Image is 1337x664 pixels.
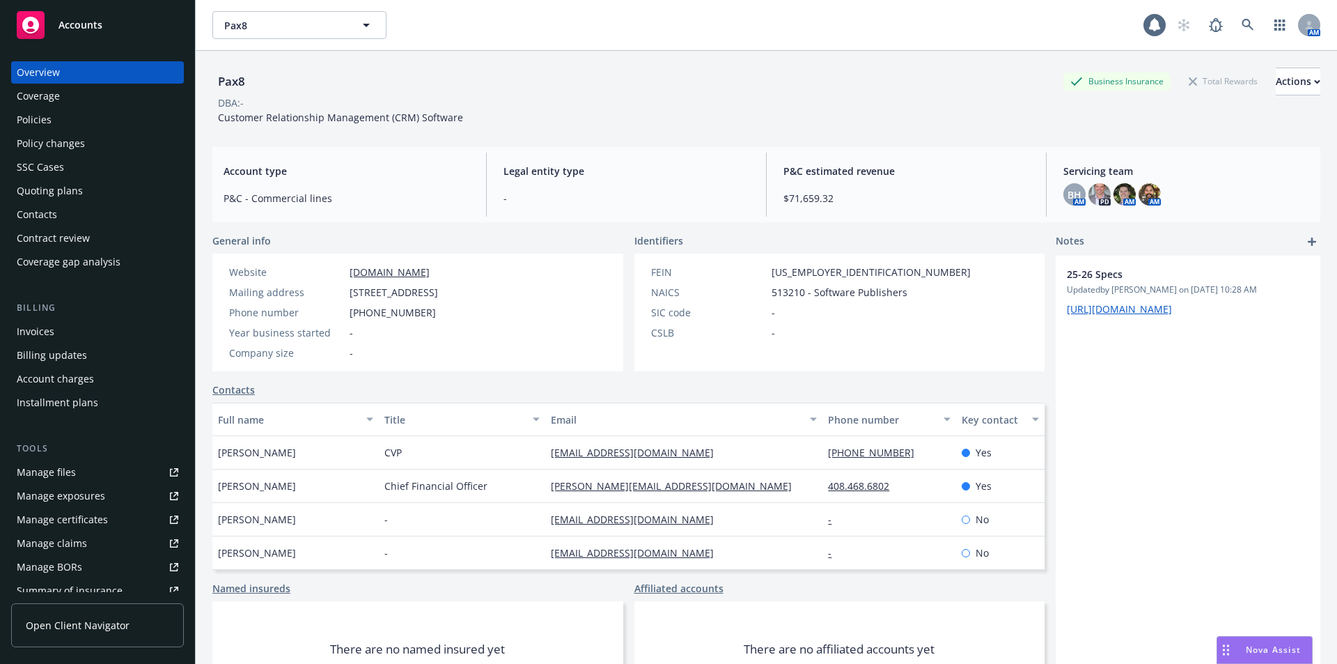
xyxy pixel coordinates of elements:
[11,485,184,507] span: Manage exposures
[651,265,766,279] div: FEIN
[58,20,102,31] span: Accounts
[962,412,1024,427] div: Key contact
[1217,636,1313,664] button: Nova Assist
[551,513,725,526] a: [EMAIL_ADDRESS][DOMAIN_NAME]
[218,512,296,527] span: [PERSON_NAME]
[11,251,184,273] a: Coverage gap analysis
[822,403,955,436] button: Phone number
[956,403,1045,436] button: Key contact
[17,556,82,578] div: Manage BORs
[828,546,843,559] a: -
[1063,72,1171,90] div: Business Insurance
[17,485,105,507] div: Manage exposures
[17,85,60,107] div: Coverage
[1217,637,1235,663] div: Drag to move
[11,61,184,84] a: Overview
[11,368,184,390] a: Account charges
[11,580,184,602] a: Summary of insurance
[1056,233,1084,250] span: Notes
[1202,11,1230,39] a: Report a Bug
[651,325,766,340] div: CSLB
[26,618,130,633] span: Open Client Navigator
[330,641,505,658] span: There are no named insured yet
[17,203,57,226] div: Contacts
[350,265,430,279] a: [DOMAIN_NAME]
[17,392,98,414] div: Installment plans
[218,412,358,427] div: Full name
[1113,183,1136,206] img: photo
[828,513,843,526] a: -
[11,109,184,131] a: Policies
[17,180,83,202] div: Quoting plans
[1182,72,1265,90] div: Total Rewards
[11,203,184,226] a: Contacts
[384,512,388,527] span: -
[17,321,54,343] div: Invoices
[229,285,344,300] div: Mailing address
[11,180,184,202] a: Quoting plans
[1139,183,1161,206] img: photo
[17,532,87,555] div: Manage claims
[1246,644,1301,656] span: Nova Assist
[17,251,120,273] div: Coverage gap analysis
[229,265,344,279] div: Website
[17,509,108,531] div: Manage certificates
[1088,183,1111,206] img: photo
[17,580,123,602] div: Summary of insurance
[17,344,87,366] div: Billing updates
[350,325,353,340] span: -
[1067,302,1172,316] a: [URL][DOMAIN_NAME]
[11,442,184,456] div: Tools
[11,6,184,45] a: Accounts
[1056,256,1320,327] div: 25-26 SpecsUpdatedby [PERSON_NAME] on [DATE] 10:28 AM[URL][DOMAIN_NAME]
[11,556,184,578] a: Manage BORs
[503,191,749,206] span: -
[828,412,935,427] div: Phone number
[212,11,386,39] button: Pax8
[17,368,94,390] div: Account charges
[1063,164,1309,178] span: Servicing team
[634,233,683,248] span: Identifiers
[551,479,803,493] a: [PERSON_NAME][EMAIL_ADDRESS][DOMAIN_NAME]
[1266,11,1294,39] a: Switch app
[1067,267,1273,281] span: 25-26 Specs
[17,109,52,131] div: Policies
[545,403,822,436] button: Email
[350,346,353,360] span: -
[17,156,64,178] div: SSC Cases
[218,445,296,460] span: [PERSON_NAME]
[17,61,60,84] div: Overview
[11,132,184,155] a: Policy changes
[229,325,344,340] div: Year business started
[212,72,251,91] div: Pax8
[11,301,184,315] div: Billing
[11,156,184,178] a: SSC Cases
[11,532,184,555] a: Manage claims
[11,392,184,414] a: Installment plans
[379,403,545,436] button: Title
[350,285,438,300] span: [STREET_ADDRESS]
[384,479,487,493] span: Chief Financial Officer
[772,285,907,300] span: 513210 - Software Publishers
[218,95,244,110] div: DBA: -
[1304,233,1320,250] a: add
[224,18,345,33] span: Pax8
[212,581,290,596] a: Named insureds
[11,321,184,343] a: Invoices
[1276,68,1320,95] button: Actions
[224,164,469,178] span: Account type
[350,305,436,320] span: [PHONE_NUMBER]
[551,446,725,459] a: [EMAIL_ADDRESS][DOMAIN_NAME]
[212,233,271,248] span: General info
[828,479,900,493] a: 408.468.6802
[229,305,344,320] div: Phone number
[976,479,992,493] span: Yes
[551,412,802,427] div: Email
[1170,11,1198,39] a: Start snowing
[783,164,1029,178] span: P&C estimated revenue
[212,383,255,397] a: Contacts
[11,344,184,366] a: Billing updates
[384,445,402,460] span: CVP
[17,461,76,484] div: Manage files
